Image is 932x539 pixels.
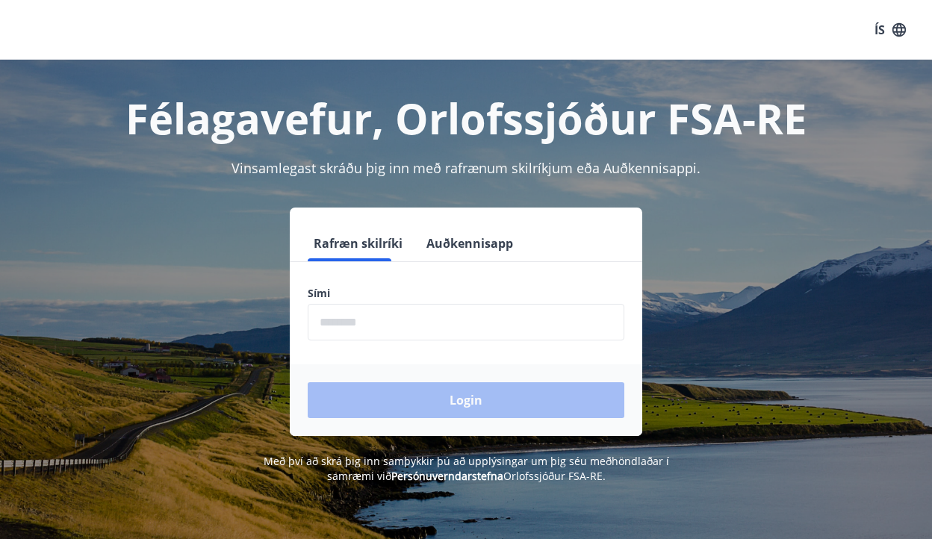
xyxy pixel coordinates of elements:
[866,16,914,43] button: ÍS
[308,286,624,301] label: Sími
[18,90,914,146] h1: Félagavefur, Orlofssjóður FSA-RE
[264,454,669,483] span: Með því að skrá þig inn samþykkir þú að upplýsingar um þig séu meðhöndlaðar í samræmi við Orlofss...
[232,159,700,177] span: Vinsamlegast skráðu þig inn með rafrænum skilríkjum eða Auðkennisappi.
[420,225,519,261] button: Auðkennisapp
[391,469,503,483] a: Persónuverndarstefna
[308,225,408,261] button: Rafræn skilríki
